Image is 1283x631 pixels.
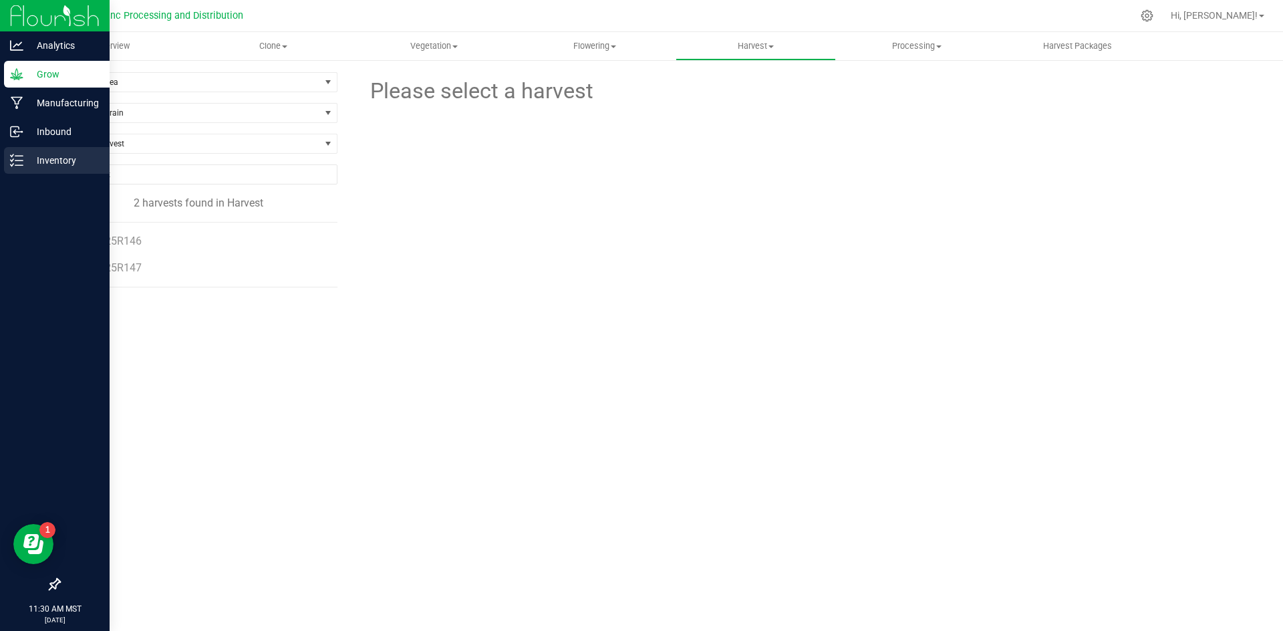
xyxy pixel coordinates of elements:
span: Hi, [PERSON_NAME]! [1171,10,1258,21]
a: Vegetation [353,32,515,60]
span: Clone [194,40,353,52]
inline-svg: Manufacturing [10,96,23,110]
a: Harvest Packages [997,32,1158,60]
p: Manufacturing [23,95,104,111]
inline-svg: Grow [10,68,23,81]
inline-svg: Inbound [10,125,23,138]
input: NO DATA FOUND [59,165,337,184]
p: Inbound [23,124,104,140]
p: Inventory [23,152,104,168]
a: Harvest [676,32,837,60]
inline-svg: Analytics [10,39,23,52]
span: Overview [78,40,148,52]
p: Grow [23,66,104,82]
a: Processing [836,32,997,60]
div: 2 harvests found in Harvest [59,195,337,211]
iframe: Resource center unread badge [39,522,55,538]
span: Flowering [515,40,675,52]
p: Analytics [23,37,104,53]
span: 091725R146 [81,235,142,247]
span: 092525R147 [81,261,142,274]
p: [DATE] [6,615,104,625]
span: Harvest Packages [1025,40,1130,52]
div: Manage settings [1139,9,1155,22]
p: 11:30 AM MST [6,603,104,615]
a: Overview [32,32,193,60]
span: Find a Harvest [59,134,320,153]
a: Flowering [515,32,676,60]
span: Globe Farmacy Inc Processing and Distribution [39,10,243,21]
span: Processing [837,40,996,52]
a: Clone [193,32,354,60]
span: Filter by area [59,73,320,92]
iframe: Resource center [13,524,53,564]
span: Harvest [676,40,836,52]
span: Please select a harvest [368,75,593,108]
inline-svg: Inventory [10,154,23,167]
span: select [320,73,337,92]
span: Filter by Strain [59,104,320,122]
span: Vegetation [354,40,514,52]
